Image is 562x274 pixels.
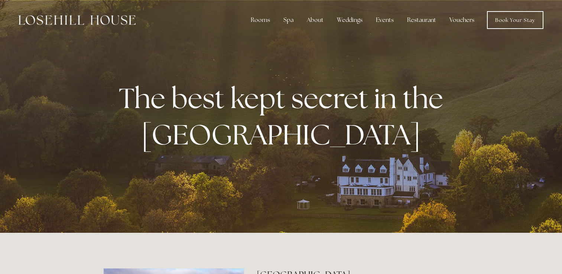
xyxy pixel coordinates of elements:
div: Rooms [245,13,276,27]
div: Spa [277,13,299,27]
div: Restaurant [401,13,442,27]
div: Events [370,13,400,27]
a: Vouchers [444,13,480,27]
img: Losehill House [19,15,136,25]
div: About [301,13,329,27]
a: Book Your Stay [487,11,543,29]
strong: The best kept secret in the [GEOGRAPHIC_DATA] [119,80,449,153]
div: Weddings [331,13,368,27]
